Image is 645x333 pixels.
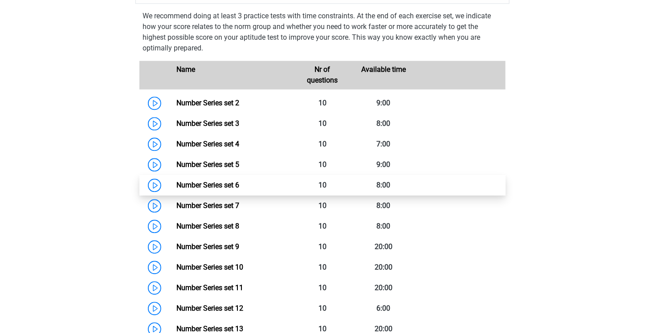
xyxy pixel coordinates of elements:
a: Number Series set 8 [176,222,239,230]
a: Number Series set 7 [176,201,239,210]
a: Number Series set 12 [176,304,243,312]
a: Number Series set 4 [176,140,239,148]
a: Number Series set 9 [176,242,239,251]
div: Nr of questions [292,64,353,86]
a: Number Series set 10 [176,263,243,271]
a: Number Series set 3 [176,119,239,128]
a: Number Series set 11 [176,283,243,292]
p: We recommend doing at least 3 practice tests with time constraints. At the end of each exercise s... [143,11,502,54]
a: Number Series set 5 [176,160,239,169]
a: Number Series set 6 [176,181,239,189]
a: Number Series set 13 [176,325,243,333]
div: Available time [353,64,414,86]
a: Number Series set 2 [176,99,239,107]
div: Name [170,64,292,86]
